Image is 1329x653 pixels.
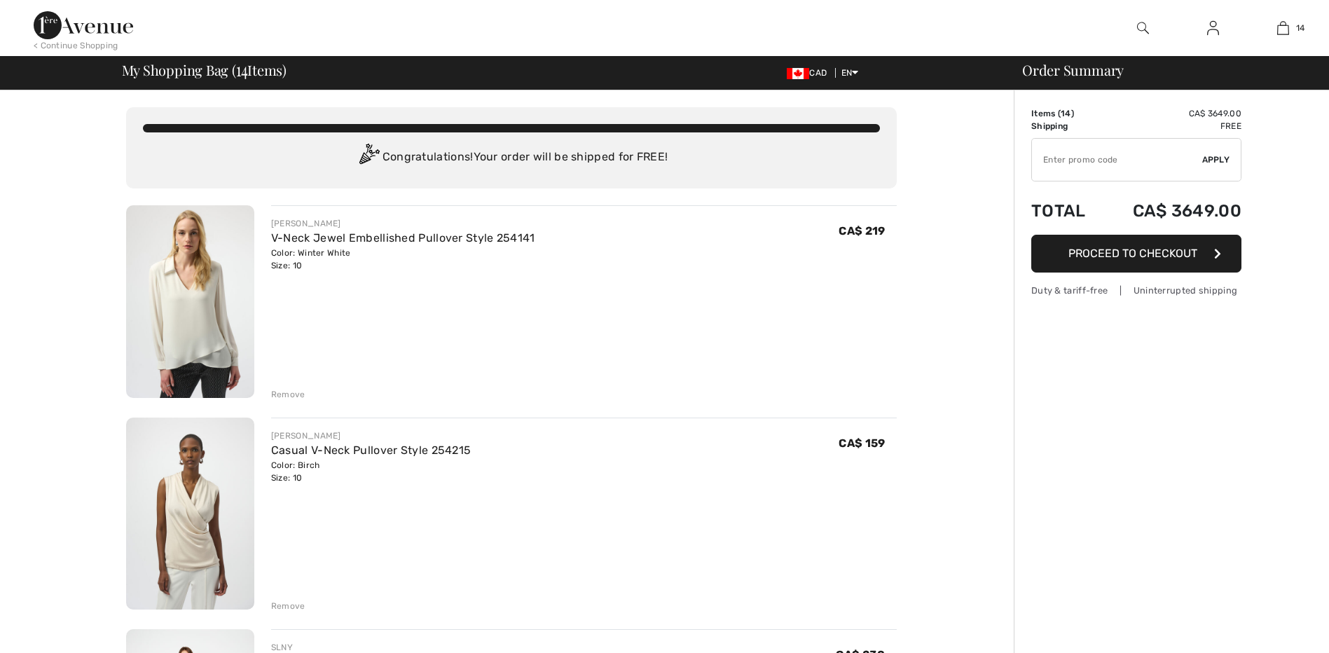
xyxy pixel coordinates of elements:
td: Items ( ) [1031,107,1101,120]
div: Color: Winter White Size: 10 [271,247,535,272]
img: V-Neck Jewel Embellished Pullover Style 254141 [126,205,254,398]
td: Shipping [1031,120,1101,132]
img: Congratulation2.svg [354,144,383,172]
button: Proceed to Checkout [1031,235,1241,273]
a: Sign In [1196,20,1230,37]
a: V-Neck Jewel Embellished Pullover Style 254141 [271,231,535,245]
img: search the website [1137,20,1149,36]
span: Proceed to Checkout [1068,247,1197,260]
div: < Continue Shopping [34,39,118,52]
span: 14 [236,60,248,78]
a: 14 [1248,20,1317,36]
div: Color: Birch Size: 10 [271,459,471,484]
div: Duty & tariff-free | Uninterrupted shipping [1031,284,1241,297]
div: Remove [271,600,305,612]
span: CA$ 219 [839,224,885,238]
span: Apply [1202,153,1230,166]
div: Congratulations! Your order will be shipped for FREE! [143,144,880,172]
img: Casual V-Neck Pullover Style 254215 [126,418,254,610]
span: 14 [1061,109,1071,118]
img: My Bag [1277,20,1289,36]
div: Remove [271,388,305,401]
div: Order Summary [1005,63,1321,77]
span: My Shopping Bag ( Items) [122,63,287,77]
img: My Info [1207,20,1219,36]
img: 1ère Avenue [34,11,133,39]
td: Total [1031,187,1101,235]
div: [PERSON_NAME] [271,217,535,230]
span: 14 [1296,22,1305,34]
div: [PERSON_NAME] [271,429,471,442]
td: CA$ 3649.00 [1101,107,1241,120]
input: Promo code [1032,139,1202,181]
img: Canadian Dollar [787,68,809,79]
span: CAD [787,68,832,78]
td: CA$ 3649.00 [1101,187,1241,235]
span: EN [841,68,859,78]
td: Free [1101,120,1241,132]
a: Casual V-Neck Pullover Style 254215 [271,444,471,457]
span: CA$ 159 [839,437,885,450]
